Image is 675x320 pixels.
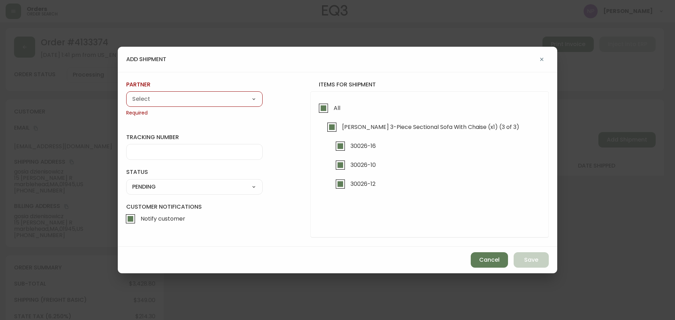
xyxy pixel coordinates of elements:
[342,123,519,131] span: [PERSON_NAME] 3-Piece Sectional Sofa With Chaise (x1) (3 of 3)
[126,55,166,63] h4: add shipment
[126,203,263,227] label: Customer Notifications
[351,161,376,169] span: 30026-10
[351,142,376,150] span: 30026-16
[479,256,500,264] span: Cancel
[126,81,263,89] label: partner
[310,81,549,89] h4: items for shipment
[351,180,375,188] span: 30026-12
[334,104,340,112] span: All
[126,133,263,141] label: tracking number
[141,215,185,222] span: Notify customer
[126,168,263,176] label: status
[126,110,263,117] span: Required
[471,252,508,268] button: Cancel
